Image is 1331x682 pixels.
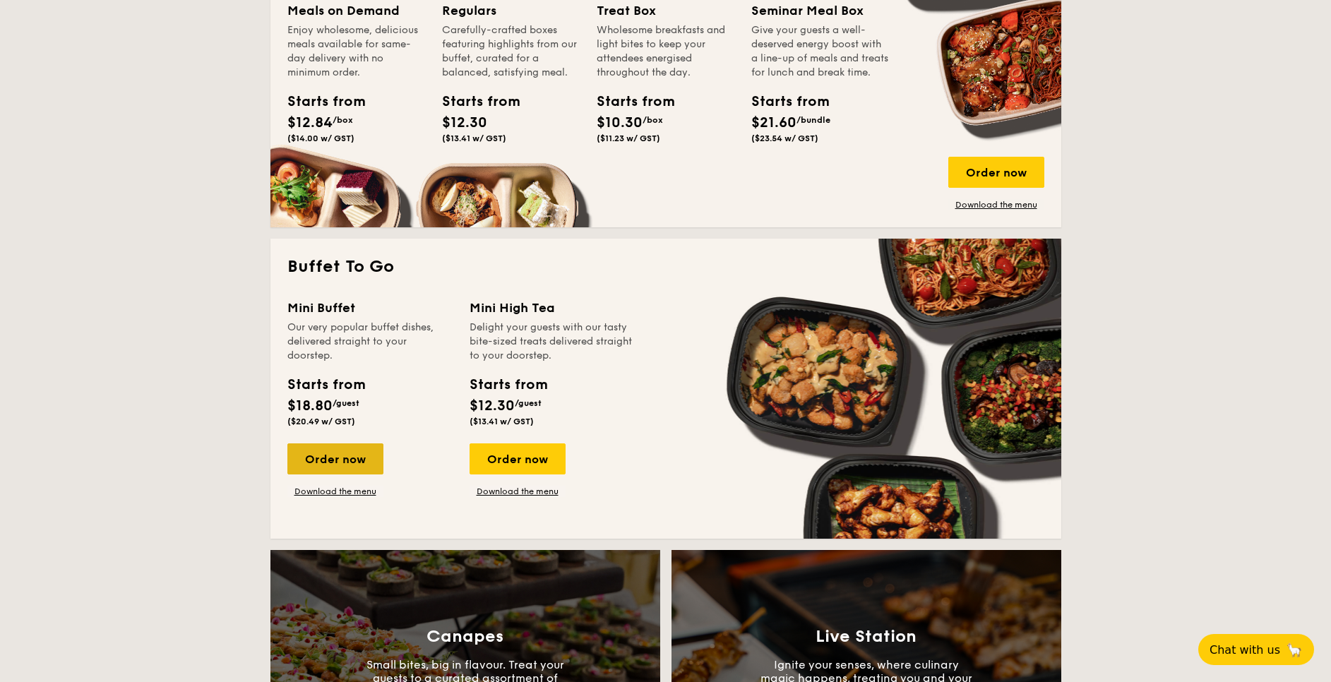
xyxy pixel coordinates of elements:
[470,298,635,318] div: Mini High Tea
[287,256,1044,278] h2: Buffet To Go
[470,443,566,474] div: Order now
[287,298,453,318] div: Mini Buffet
[470,321,635,363] div: Delight your guests with our tasty bite-sized treats delivered straight to your doorstep.
[597,133,660,143] span: ($11.23 w/ GST)
[597,91,660,112] div: Starts from
[948,199,1044,210] a: Download the menu
[287,397,333,414] span: $18.80
[287,417,355,426] span: ($20.49 w/ GST)
[796,115,830,125] span: /bundle
[751,91,815,112] div: Starts from
[597,114,643,131] span: $10.30
[643,115,663,125] span: /box
[426,627,503,647] h3: Canapes
[515,398,542,408] span: /guest
[442,133,506,143] span: ($13.41 w/ GST)
[470,486,566,497] a: Download the menu
[287,23,425,80] div: Enjoy wholesome, delicious meals available for same-day delivery with no minimum order.
[287,133,354,143] span: ($14.00 w/ GST)
[1210,643,1280,657] span: Chat with us
[442,114,487,131] span: $12.30
[816,627,917,647] h3: Live Station
[287,114,333,131] span: $12.84
[597,23,734,80] div: Wholesome breakfasts and light bites to keep your attendees energised throughout the day.
[470,374,547,395] div: Starts from
[597,1,734,20] div: Treat Box
[751,114,796,131] span: $21.60
[751,1,889,20] div: Seminar Meal Box
[1286,642,1303,658] span: 🦙
[1198,634,1314,665] button: Chat with us🦙
[287,91,351,112] div: Starts from
[287,443,383,474] div: Order now
[751,23,889,80] div: Give your guests a well-deserved energy boost with a line-up of meals and treats for lunch and br...
[470,417,534,426] span: ($13.41 w/ GST)
[333,115,353,125] span: /box
[287,486,383,497] a: Download the menu
[751,133,818,143] span: ($23.54 w/ GST)
[333,398,359,408] span: /guest
[287,374,364,395] div: Starts from
[470,397,515,414] span: $12.30
[287,321,453,363] div: Our very popular buffet dishes, delivered straight to your doorstep.
[442,91,506,112] div: Starts from
[442,23,580,80] div: Carefully-crafted boxes featuring highlights from our buffet, curated for a balanced, satisfying ...
[948,157,1044,188] div: Order now
[442,1,580,20] div: Regulars
[287,1,425,20] div: Meals on Demand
